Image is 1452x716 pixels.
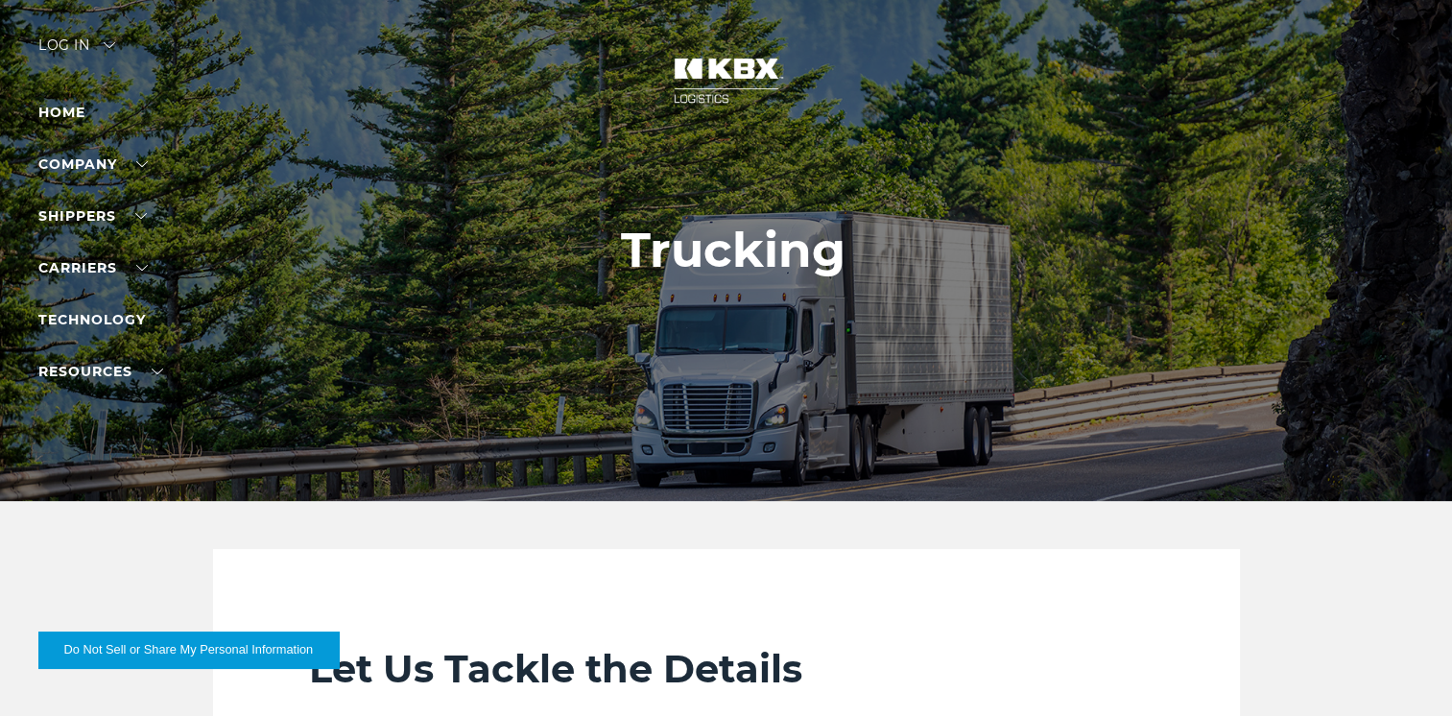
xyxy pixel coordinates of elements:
div: Log in [38,38,115,66]
a: Home [38,104,85,121]
a: Technology [38,311,146,328]
a: Company [38,155,148,173]
h2: Let Us Tackle the Details [309,645,1144,693]
button: Do Not Sell or Share My Personal Information [38,632,339,668]
a: Carriers [38,259,148,276]
h1: Trucking [621,223,845,278]
img: kbx logo [655,38,798,123]
a: RESOURCES [38,363,163,380]
a: SHIPPERS [38,207,147,225]
img: arrow [104,42,115,48]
